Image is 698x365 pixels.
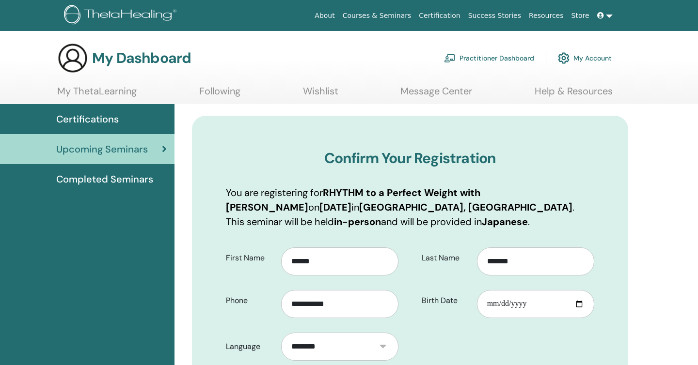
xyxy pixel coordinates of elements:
span: Completed Seminars [56,172,153,186]
img: cog.svg [558,50,570,66]
a: Help & Resources [535,85,613,104]
label: First Name [219,249,281,267]
a: Following [199,85,240,104]
label: Phone [219,291,281,310]
label: Language [219,337,281,356]
b: in-person [334,215,381,228]
b: [DATE] [319,201,351,213]
a: Message Center [400,85,472,104]
label: Birth Date [414,291,477,310]
a: Store [568,7,593,25]
a: Success Stories [464,7,525,25]
img: generic-user-icon.jpg [57,43,88,74]
a: My Account [558,47,612,69]
b: [GEOGRAPHIC_DATA], [GEOGRAPHIC_DATA] [359,201,572,213]
a: Certification [415,7,464,25]
label: Last Name [414,249,477,267]
span: Certifications [56,112,119,126]
b: Japanese [482,215,528,228]
a: Wishlist [303,85,338,104]
a: Courses & Seminars [339,7,415,25]
span: Upcoming Seminars [56,142,148,156]
a: Resources [525,7,568,25]
h3: Confirm Your Registration [226,150,594,167]
b: RHYTHM to a Perfect Weight with [PERSON_NAME] [226,186,480,213]
img: logo.png [64,5,180,27]
a: My ThetaLearning [57,85,137,104]
h3: My Dashboard [92,49,191,67]
a: About [311,7,338,25]
a: Practitioner Dashboard [444,47,534,69]
img: chalkboard-teacher.svg [444,54,456,62]
p: You are registering for on in . This seminar will be held and will be provided in . [226,185,594,229]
